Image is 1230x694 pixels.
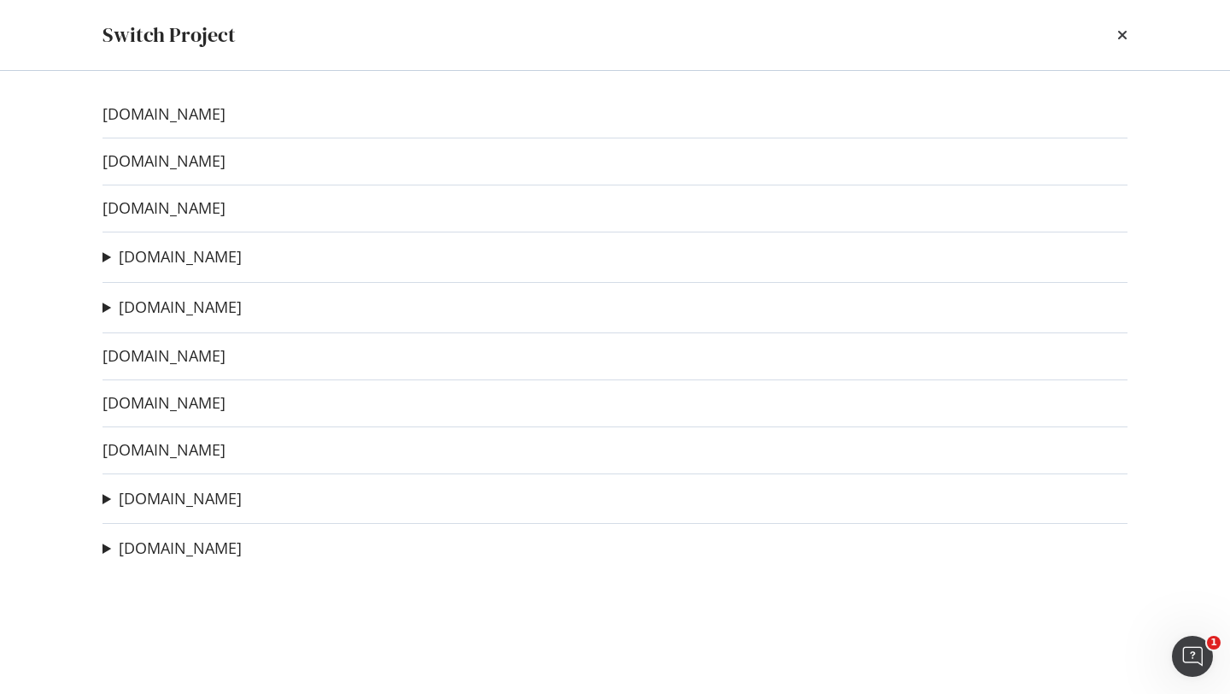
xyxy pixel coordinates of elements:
a: [DOMAIN_NAME] [119,248,242,266]
a: [DOMAIN_NAME] [119,490,242,508]
summary: [DOMAIN_NAME] [102,488,242,510]
iframe: Intercom live chat [1172,636,1213,677]
summary: [DOMAIN_NAME] [102,246,242,268]
a: [DOMAIN_NAME] [119,539,242,557]
span: 1 [1207,636,1221,650]
a: [DOMAIN_NAME] [102,105,225,123]
summary: [DOMAIN_NAME] [102,297,242,319]
a: [DOMAIN_NAME] [102,199,225,217]
summary: [DOMAIN_NAME] [102,538,242,560]
a: [DOMAIN_NAME] [102,347,225,365]
div: Switch Project [102,21,236,50]
a: [DOMAIN_NAME] [102,394,225,412]
a: [DOMAIN_NAME] [102,441,225,459]
a: [DOMAIN_NAME] [102,152,225,170]
div: times [1117,21,1127,50]
a: [DOMAIN_NAME] [119,298,242,316]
